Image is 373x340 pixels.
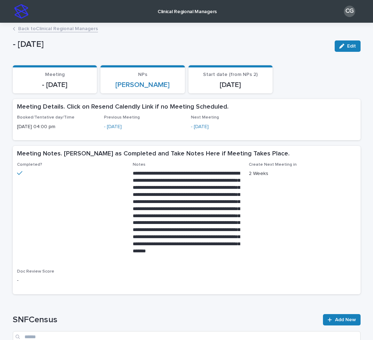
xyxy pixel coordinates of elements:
[17,150,290,158] h2: Meeting Notes. [PERSON_NAME] as Completed and Take Notes Here if Meeting Takes Place.
[203,72,258,77] span: Start date (from NPs 2)
[17,123,95,131] p: [DATE] 04:00 pm
[45,72,65,77] span: Meeting
[249,163,297,167] span: Create Next Meeting in
[323,314,360,325] a: Add New
[115,81,170,89] a: [PERSON_NAME]
[335,40,361,52] button: Edit
[17,269,54,274] span: Doc Review Score
[18,24,98,32] a: Back toClinical Regional Managers
[335,317,356,322] span: Add New
[249,170,356,177] p: 2 Weeks
[191,115,219,120] span: Next Meeting
[138,72,147,77] span: NPs
[14,4,28,18] img: stacker-logo-s-only.png
[13,39,329,50] p: - [DATE]
[104,123,122,131] a: - [DATE]
[17,81,93,89] p: - [DATE]
[344,6,355,17] div: CG
[13,315,319,325] h1: SNFCensus
[193,81,269,89] p: [DATE]
[17,103,229,111] h2: Meeting Details. Click on Resend Calendly Link if no Meeting Scheduled.
[133,163,146,167] span: Notes
[104,115,140,120] span: Previous Meeting
[191,123,209,131] a: - [DATE]
[17,163,42,167] span: Completed?
[347,44,356,49] span: Edit
[17,277,125,284] p: -
[17,115,75,120] span: Booked/Tentative day/Time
